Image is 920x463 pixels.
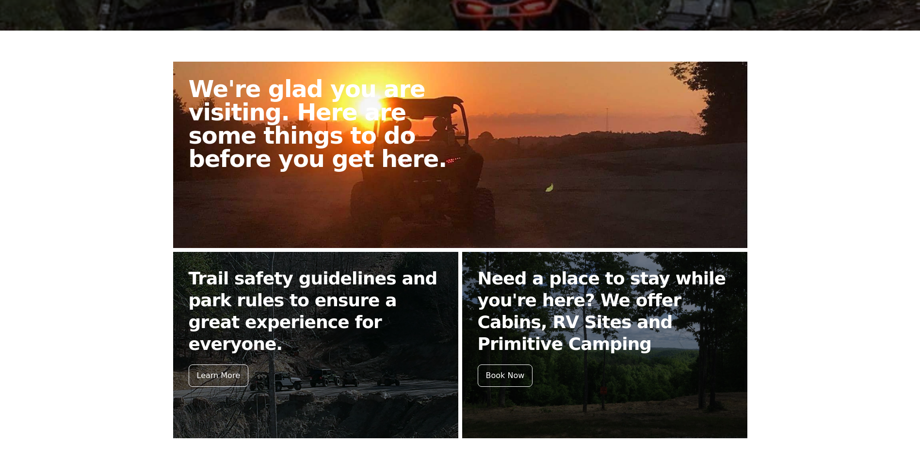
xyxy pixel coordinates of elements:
div: Learn More [189,364,248,387]
a: Need a place to stay while you're here? We offer Cabins, RV Sites and Primitive Camping Book Now [462,252,747,438]
div: Book Now [478,364,533,387]
a: Trail safety guidelines and park rules to ensure a great experience for everyone. Learn More [173,252,458,438]
h2: Trail safety guidelines and park rules to ensure a great experience for everyone. [189,267,443,355]
h2: Need a place to stay while you're here? We offer Cabins, RV Sites and Primitive Camping [478,267,732,355]
h2: We're glad you are visiting. Here are some things to do before you get here. [189,77,468,170]
a: We're glad you are visiting. Here are some things to do before you get here. [173,62,747,248]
